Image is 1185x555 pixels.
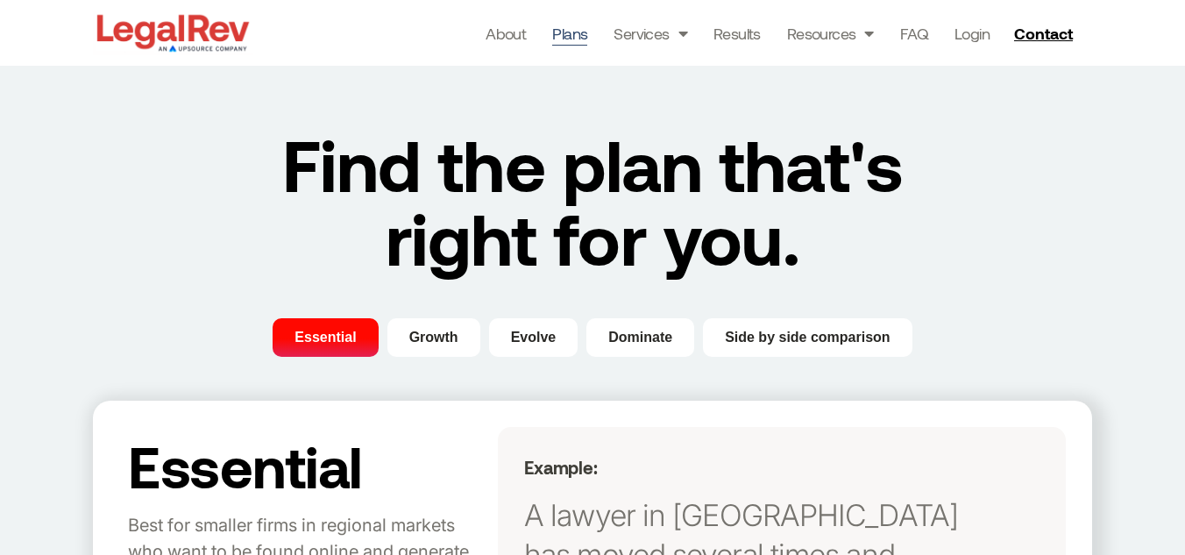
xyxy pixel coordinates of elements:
[552,21,587,46] a: Plans
[409,327,458,348] span: Growth
[725,327,891,348] span: Side by side comparison
[243,127,942,274] h2: Find the plan that's right for you.
[608,327,672,348] span: Dominate
[511,327,557,348] span: Evolve
[614,21,687,46] a: Services
[1007,19,1084,47] a: Contact
[713,21,761,46] a: Results
[128,436,489,495] h2: Essential
[524,457,986,478] h5: Example:
[900,21,928,46] a: FAQ
[954,21,990,46] a: Login
[294,327,356,348] span: Essential
[486,21,526,46] a: About
[1014,25,1073,41] span: Contact
[787,21,874,46] a: Resources
[486,21,990,46] nav: Menu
